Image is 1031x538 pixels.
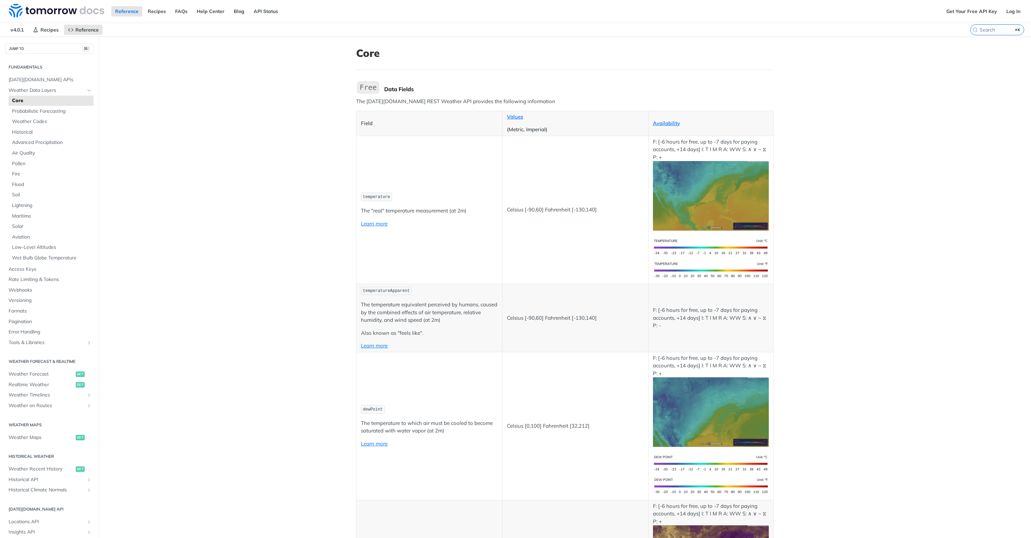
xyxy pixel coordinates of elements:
a: Realtime Weatherget [5,380,94,390]
p: F: [-6 hours for free, up to -7 days for paying accounts, +14 days] I: T I M R A: WW S: ∧ ∨ ~ ⧖ P: + [653,354,769,447]
a: Blog [230,6,248,16]
p: Celsius [-90,60] Fahrenheit [-130,140] [507,206,644,214]
img: Tomorrow.io Weather API Docs [9,4,104,17]
button: Show subpages for Historical API [86,477,92,482]
span: Probabilistic Forecasting [12,108,92,115]
a: Weather Forecastget [5,369,94,379]
a: Lightning [9,200,94,211]
span: Error Handling [9,329,92,335]
span: temperature [363,195,390,199]
span: Weather Data Layers [9,87,85,94]
span: Flood [12,181,92,188]
a: Formats [5,306,94,316]
a: Reference [64,25,102,35]
a: Historical Climate NormalsShow subpages for Historical Climate Normals [5,485,94,495]
span: Realtime Weather [9,381,74,388]
a: Error Handling [5,327,94,337]
a: Core [9,96,94,106]
a: Learn more [361,342,388,349]
span: get [76,382,85,388]
p: Field [361,120,498,127]
a: Aviation [9,232,94,242]
p: Celsius [-90,60] Fahrenheit [-130,140] [507,314,644,322]
span: Expand image [653,482,769,489]
a: Historical [9,127,94,137]
a: Solar [9,221,94,232]
span: Versioning [9,297,92,304]
svg: Search [972,27,978,33]
span: Historical [12,129,92,136]
h2: Weather Forecast & realtime [5,358,94,365]
h2: [DATE][DOMAIN_NAME] API [5,506,94,512]
h2: Historical Weather [5,453,94,460]
a: Learn more [361,440,388,447]
button: Show subpages for Insights API [86,529,92,535]
span: Expand image [653,192,769,199]
a: Flood [9,180,94,190]
p: F: [-6 hours for free, up to -7 days for paying accounts, +14 days] I: T I M R A: WW S: ∧ ∨ ~ ⧖ P: + [653,138,769,231]
a: Tools & LibrariesShow subpages for Tools & Libraries [5,338,94,348]
a: Availability [653,120,680,126]
button: Show subpages for Historical Climate Normals [86,487,92,493]
p: The temperature equivalent perceived by humans, caused by the combined effects of air temperature... [361,301,498,324]
p: Celsius [0,100] Fahrenheit [32,212] [507,422,644,430]
span: Access Keys [9,266,92,273]
p: F: [-6 hours for free, up to -7 days for paying accounts, +14 days] I: T I M R A: WW S: ∧ ∨ ~ ⧖ P: - [653,306,769,330]
a: Advanced Precipitation [9,137,94,148]
a: Help Center [193,6,228,16]
span: Pagination [9,318,92,325]
span: Webhooks [9,287,92,294]
a: Pagination [5,317,94,327]
button: Show subpages for Tools & Libraries [86,340,92,345]
a: Weather Data LayersHide subpages for Weather Data Layers [5,85,94,96]
a: Reference [111,6,142,16]
span: [DATE][DOMAIN_NAME] APIs [9,76,92,83]
span: get [76,435,85,440]
span: Insights API [9,529,85,536]
p: The [DATE][DOMAIN_NAME] REST Weather API provides the following information [356,98,774,106]
p: The temperature to which air must be cooled to become saturated with water vapor (at 2m) [361,419,498,435]
span: Air Quality [12,150,92,157]
a: Weather Mapsget [5,432,94,443]
a: Versioning [5,295,94,306]
span: Fire [12,171,92,178]
h2: Weather Maps [5,422,94,428]
p: (Metric, Imperial) [507,126,644,134]
a: Recipes [144,6,170,16]
span: Low-Level Altitudes [12,244,92,251]
span: Wet Bulb Globe Temperature [12,255,92,261]
span: Pollen [12,160,92,167]
a: Soil [9,190,94,200]
a: FAQs [171,6,191,16]
span: Weather on Routes [9,402,85,409]
button: Show subpages for Weather Timelines [86,392,92,398]
span: Expand image [653,460,769,466]
a: [DATE][DOMAIN_NAME] APIs [5,75,94,85]
kbd: ⌘K [1014,26,1022,33]
button: Show subpages for Locations API [86,519,92,525]
a: Historical APIShow subpages for Historical API [5,475,94,485]
span: Historical API [9,476,85,483]
span: ⌘/ [82,46,90,52]
a: Low-Level Altitudes [9,242,94,253]
span: Weather Maps [9,434,74,441]
span: Weather Recent History [9,466,74,473]
a: Values [507,113,523,120]
a: Probabilistic Forecasting [9,106,94,117]
button: JUMP TO⌘/ [5,44,94,54]
a: Weather TimelinesShow subpages for Weather Timelines [5,390,94,400]
a: API Status [250,6,282,16]
span: Weather Timelines [9,392,85,399]
a: Weather on RoutesShow subpages for Weather on Routes [5,401,94,411]
a: Locations APIShow subpages for Locations API [5,517,94,527]
a: Recipes [29,25,62,35]
span: Core [12,97,92,104]
a: Pollen [9,159,94,169]
a: Get Your Free API Key [943,6,1001,16]
a: Maritime [9,211,94,221]
span: get [76,371,85,377]
span: Weather Forecast [9,371,74,378]
span: temperatureApparent [363,289,410,293]
button: Show subpages for Weather on Routes [86,403,92,408]
span: Recipes [40,27,59,33]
